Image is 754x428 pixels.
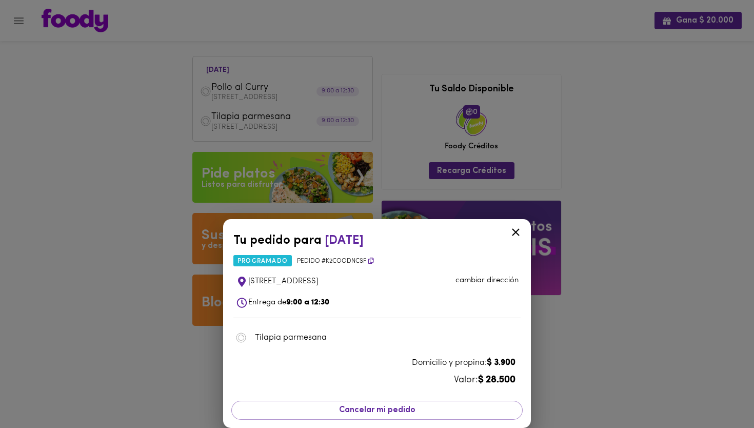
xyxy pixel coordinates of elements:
span: programado [233,255,292,266]
div: Valor: [239,374,515,387]
span: Cancelar mi pedido [238,405,516,415]
b: $ 3.900 [487,359,515,367]
div: Tu pedido para [233,232,521,249]
span: [DATE] [325,235,364,247]
span: [STREET_ADDRESS] [248,276,455,288]
iframe: Messagebird Livechat Widget [695,368,744,418]
span: Pedido # k2coodNCsf [297,257,374,266]
div: Domicilio y propina: [239,357,515,369]
p: cambiar dirección [455,275,519,286]
button: Cancelar mi pedido [231,401,523,420]
img: dish.png [235,332,247,343]
span: Tilapia parmesana [255,332,510,344]
b: 9:00 a 12:30 [286,299,329,306]
span: Entrega de [248,299,329,306]
b: $ 28.500 [478,376,515,385]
